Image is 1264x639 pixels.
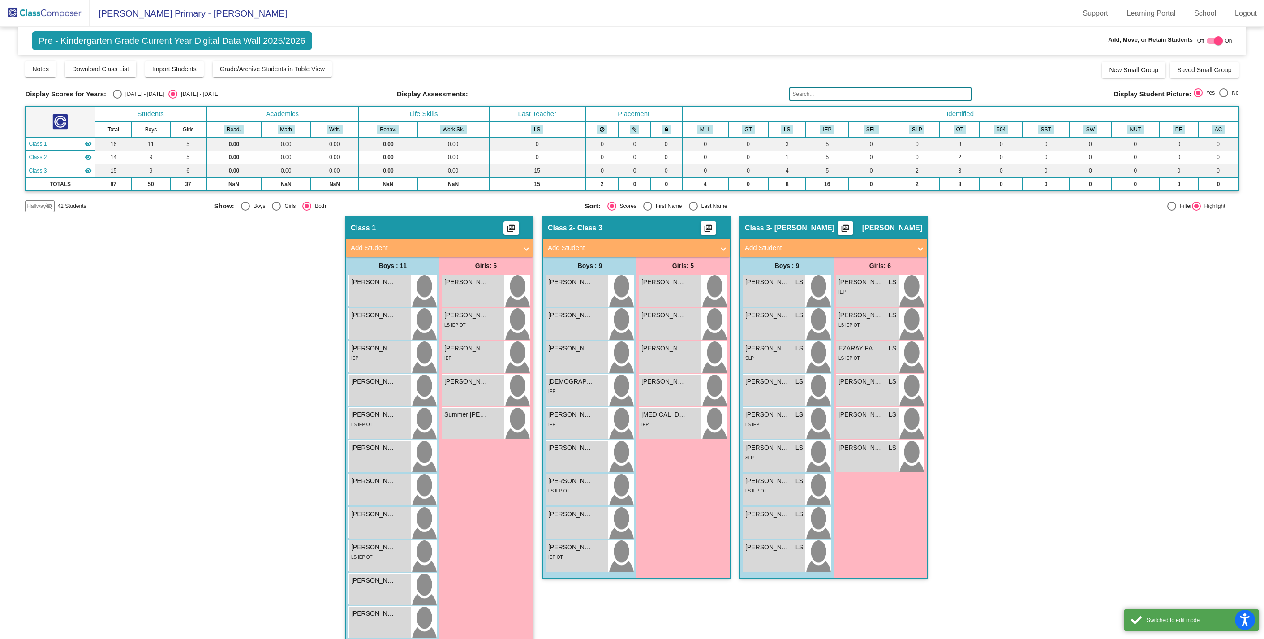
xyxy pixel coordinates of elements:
span: [PERSON_NAME] [548,476,593,486]
button: Work Sk. [440,125,467,134]
span: [PERSON_NAME] [745,344,790,353]
td: 8 [940,177,980,191]
td: 0 [682,164,729,177]
span: [PERSON_NAME] [838,277,883,287]
td: 0 [894,151,940,164]
span: [PERSON_NAME] [641,311,686,320]
th: Lael Smith [489,122,585,137]
button: Print Students Details [701,221,716,235]
td: 0 [980,151,1023,164]
td: 0 [651,137,682,151]
td: 5 [806,137,848,151]
td: 0.00 [311,137,358,151]
td: 0 [1199,151,1238,164]
span: LS [795,377,803,386]
span: Saved Small Group [1177,66,1231,73]
span: [DEMOGRAPHIC_DATA][PERSON_NAME] [548,377,593,386]
td: 3 [768,137,806,151]
span: [PERSON_NAME] [444,377,489,386]
div: Girls: 6 [834,257,927,275]
td: 0 [728,164,768,177]
th: Placement [585,106,682,122]
div: Last Name [698,202,727,210]
td: 0 [728,151,768,164]
td: No teacher - No Class Name [26,137,95,151]
span: [PERSON_NAME] [641,277,686,287]
th: Keep away students [585,122,619,137]
td: 37 [170,177,206,191]
td: 0.00 [418,164,489,177]
td: 0.00 [311,151,358,164]
span: New Small Group [1109,66,1158,73]
button: MLL [697,125,713,134]
button: OT [954,125,966,134]
td: 0 [1069,164,1112,177]
th: Academics [206,106,359,122]
mat-icon: visibility [85,140,92,147]
span: [PERSON_NAME] [745,410,790,419]
td: 0.00 [311,164,358,177]
div: Scores [616,202,636,210]
button: Grade/Archive Students in Table View [213,61,332,77]
span: On [1225,37,1232,45]
td: 0 [651,164,682,177]
td: 87 [95,177,132,191]
span: [PERSON_NAME] [351,443,396,453]
button: Print Students Details [838,221,853,235]
th: Total [95,122,132,137]
mat-icon: picture_as_pdf [506,224,516,236]
th: Nut Allergy [1112,122,1159,137]
td: 0 [848,151,894,164]
span: IEP [548,389,555,394]
mat-radio-group: Select an option [1194,88,1239,100]
span: Hallway [27,202,46,210]
span: LS [889,410,896,419]
span: [PERSON_NAME] [548,543,593,552]
th: Speech IEP [894,122,940,137]
th: Parental Engagement [1159,122,1198,137]
span: EZARAY PARKS [838,344,883,353]
span: [PERSON_NAME] [PERSON_NAME] [745,277,790,287]
button: AC [1212,125,1225,134]
td: 0 [1112,151,1159,164]
td: 0 [728,137,768,151]
span: Display Student Picture: [1114,90,1191,98]
td: TOTALS [26,177,95,191]
td: 5 [170,151,206,164]
td: 0.00 [206,151,262,164]
td: 9 [132,164,170,177]
mat-icon: visibility_off [46,203,53,210]
th: Life Skills [358,106,489,122]
td: 0.00 [261,164,311,177]
th: Social Emotional Learning IEP [848,122,894,137]
span: IEP [351,356,358,361]
td: 0 [585,137,619,151]
span: [PERSON_NAME] [351,344,396,353]
span: [PERSON_NAME] Primary - [PERSON_NAME] [90,6,287,21]
td: 0.00 [261,151,311,164]
span: IEP OT [548,555,563,560]
span: Download Class List [72,65,129,73]
td: 3 [940,137,980,151]
a: Support [1076,6,1115,21]
div: [DATE] - [DATE] [177,90,219,98]
th: Gifted and Talented (Reach) [728,122,768,137]
td: Lael Smith - L. Smith [26,164,95,177]
td: 2 [894,164,940,177]
div: Boys : 11 [346,257,439,275]
button: Math [278,125,295,134]
span: [PERSON_NAME] [838,377,883,386]
mat-panel-title: Add Student [745,243,911,253]
span: [PERSON_NAME] [351,476,396,486]
th: SST Referral [1023,122,1069,137]
span: [PERSON_NAME] [351,509,396,519]
td: 14 [95,151,132,164]
span: [PERSON_NAME] [548,277,593,287]
button: NUT [1127,125,1144,134]
span: Import Students [152,65,197,73]
td: 5 [170,137,206,151]
div: [DATE] - [DATE] [122,90,164,98]
td: 15 [489,177,585,191]
div: Highlight [1201,202,1225,210]
td: 8 [768,177,806,191]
